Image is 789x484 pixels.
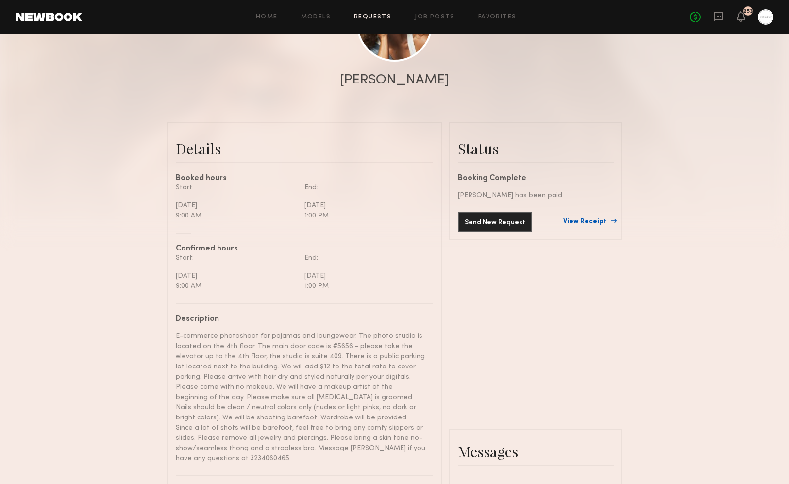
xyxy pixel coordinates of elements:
div: [DATE] [176,200,297,211]
a: Favorites [478,14,517,20]
a: Requests [354,14,391,20]
div: Description [176,316,426,323]
a: Job Posts [415,14,455,20]
div: Details [176,139,433,158]
div: 9:00 AM [176,281,297,291]
a: Home [256,14,278,20]
a: View Receipt [563,218,614,225]
div: [PERSON_NAME] [340,73,449,87]
div: End: [304,253,426,263]
div: 9:00 AM [176,211,297,221]
div: Status [458,139,614,158]
div: 253 [743,9,753,14]
div: 1:00 PM [304,281,426,291]
div: Start: [176,183,297,193]
div: [PERSON_NAME] has been paid. [458,190,614,200]
div: [DATE] [304,271,426,281]
div: 1:00 PM [304,211,426,221]
div: End: [304,183,426,193]
div: Booking Complete [458,175,614,183]
div: [DATE] [304,200,426,211]
div: E-commerce photoshoot for pajamas and loungewear. The photo studio is located on the 4th floor. T... [176,331,426,464]
a: Models [301,14,331,20]
div: Start: [176,253,297,263]
div: Confirmed hours [176,245,433,253]
div: Booked hours [176,175,433,183]
div: Messages [458,442,614,461]
div: [DATE] [176,271,297,281]
button: Send New Request [458,212,532,232]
